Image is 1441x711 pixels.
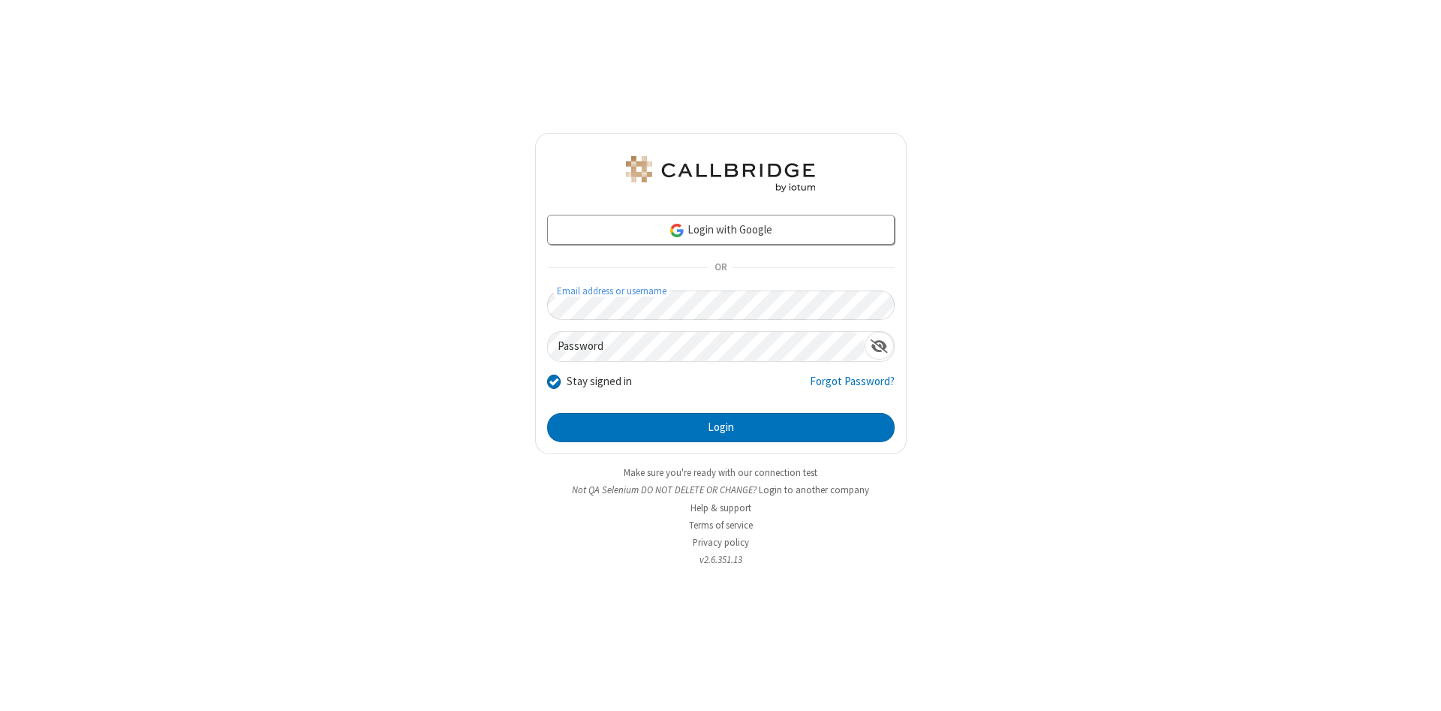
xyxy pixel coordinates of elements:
img: google-icon.png [669,222,685,239]
input: Password [548,332,865,361]
a: Help & support [690,502,751,514]
img: QA Selenium DO NOT DELETE OR CHANGE [623,156,818,192]
a: Privacy policy [693,536,749,549]
button: Login [547,413,895,443]
input: Email address or username [547,291,895,320]
label: Stay signed in [567,373,632,390]
span: OR [708,258,733,279]
a: Make sure you're ready with our connection test [624,466,817,479]
button: Login to another company [759,483,869,497]
a: Forgot Password? [810,373,895,402]
a: Login with Google [547,215,895,245]
li: Not QA Selenium DO NOT DELETE OR CHANGE? [535,483,907,497]
div: Show password [865,332,894,360]
iframe: Chat [1403,672,1430,700]
li: v2.6.351.13 [535,553,907,567]
a: Terms of service [689,519,753,532]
